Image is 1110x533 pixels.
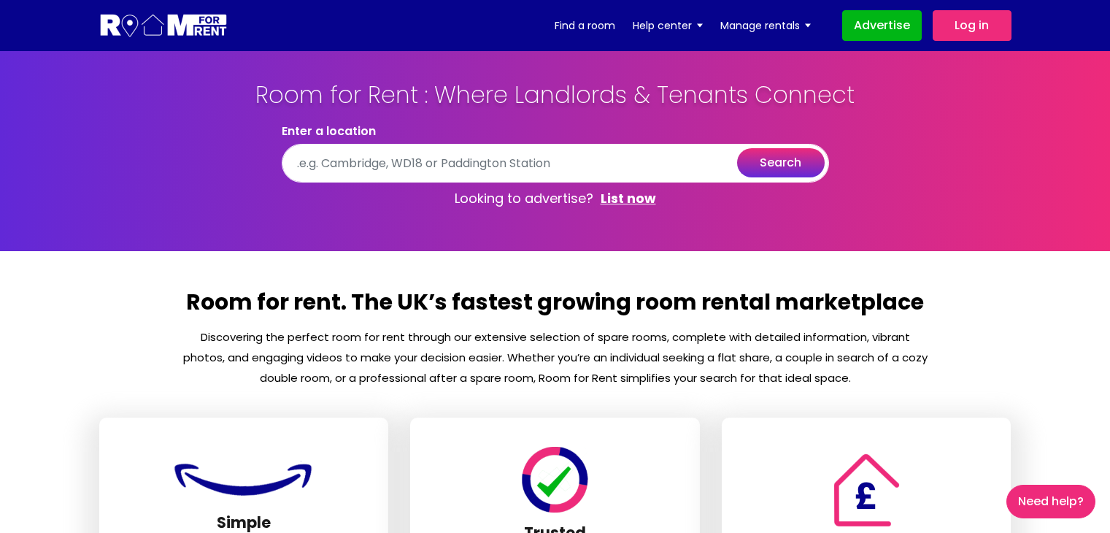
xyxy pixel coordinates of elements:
a: Manage rentals [720,15,811,37]
a: Help center [633,15,703,37]
a: Find a room [555,15,615,37]
a: Need Help? [1006,485,1095,518]
img: Room For Rent [171,456,317,502]
h2: Room for rent. The UK’s fastest growing room rental marketplace [182,288,929,327]
p: Discovering the perfect room for rent through our extensive selection of spare rooms, complete wi... [182,327,929,388]
img: Room For Rent [827,453,906,526]
a: Log in [933,10,1011,41]
a: List now [601,190,656,207]
label: Enter a location [282,124,829,138]
p: Looking to advertise? [282,183,829,215]
input: .e.g. Cambridge, WD18 or Paddington Station [282,144,829,183]
img: Room For Rent [519,447,591,513]
button: search [737,148,825,177]
a: Advertise [842,10,922,41]
h1: Room for Rent : Where Landlords & Tenants Connect [223,80,887,124]
img: Logo for Room for Rent, featuring a welcoming design with a house icon and modern typography [99,12,228,39]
